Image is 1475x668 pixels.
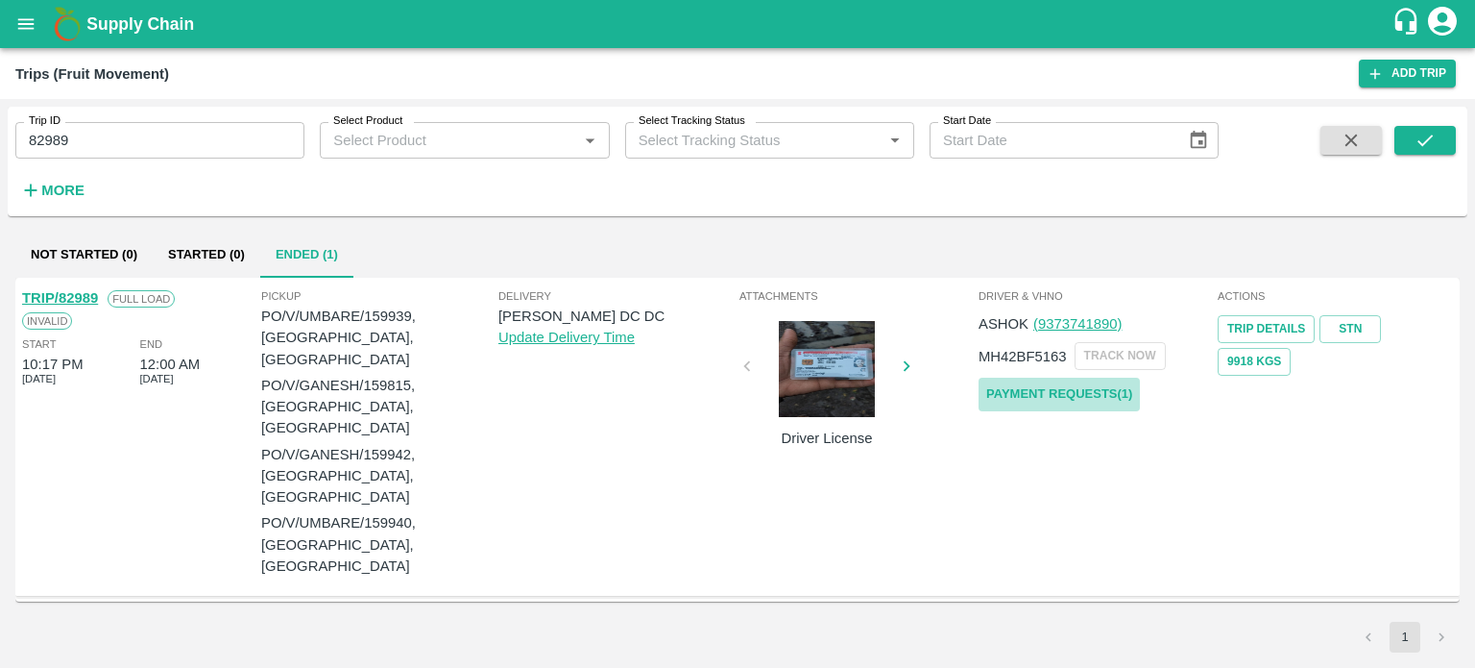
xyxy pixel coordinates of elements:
a: Update Delivery Time [498,330,635,345]
span: Full Load [108,290,175,308]
button: Open [577,128,602,153]
button: Choose date [1180,122,1217,159]
span: End [140,335,163,353]
input: Start Date [930,122,1173,159]
a: Add Trip [1359,60,1456,87]
span: Pickup [261,287,498,305]
nav: pagination navigation [1350,622,1460,653]
span: [DATE] [22,370,56,387]
a: TRIP/82989 [22,290,98,306]
strong: More [41,183,85,198]
div: account of current user [1425,4,1460,44]
span: [DATE] [140,370,174,387]
p: PO/V/UMBARE/159940, [GEOGRAPHIC_DATA], [GEOGRAPHIC_DATA] [261,512,498,577]
p: MH42BF5163 [979,346,1067,367]
label: Select Tracking Status [639,113,745,129]
span: Invalid [22,312,72,330]
b: Supply Chain [86,14,194,34]
button: 9918 Kgs [1218,348,1291,376]
input: Select Tracking Status [631,128,852,153]
p: PO/V/GANESH/159815, [GEOGRAPHIC_DATA], [GEOGRAPHIC_DATA] [261,375,498,439]
button: Open [883,128,907,153]
span: Delivery [498,287,736,305]
label: Trip ID [29,113,60,129]
button: Ended (1) [260,232,353,278]
button: More [15,174,89,207]
span: Start [22,335,56,353]
label: Select Product [333,113,402,129]
div: 12:00 AM [140,354,201,375]
button: Started (0) [153,232,260,278]
span: Attachments [739,287,975,305]
div: 10:17 PM [22,354,84,375]
button: open drawer [4,2,48,46]
a: Trip Details [1218,315,1315,343]
div: customer-support [1391,7,1425,41]
input: Select Product [326,128,571,153]
a: (9373741890) [1033,316,1122,332]
p: PO/V/GANESH/159942, [GEOGRAPHIC_DATA], [GEOGRAPHIC_DATA] [261,444,498,508]
p: [PERSON_NAME] DC DC [498,306,736,327]
button: Not Started (0) [15,232,153,278]
button: page 1 [1390,622,1420,653]
img: logo [48,5,86,43]
span: Actions [1218,287,1453,305]
p: PO/V/UMBARE/159939, [GEOGRAPHIC_DATA], [GEOGRAPHIC_DATA] [261,306,498,370]
input: Enter Trip ID [15,122,304,159]
span: Driver & VHNo [979,287,1214,305]
span: ASHOK [979,316,1028,332]
div: Trips (Fruit Movement) [15,62,169,87]
a: Supply Chain [86,11,1391,37]
p: Driver License [755,428,899,449]
a: STN [1319,315,1381,343]
a: Payment Requests(1) [979,378,1140,411]
label: Start Date [943,113,991,129]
